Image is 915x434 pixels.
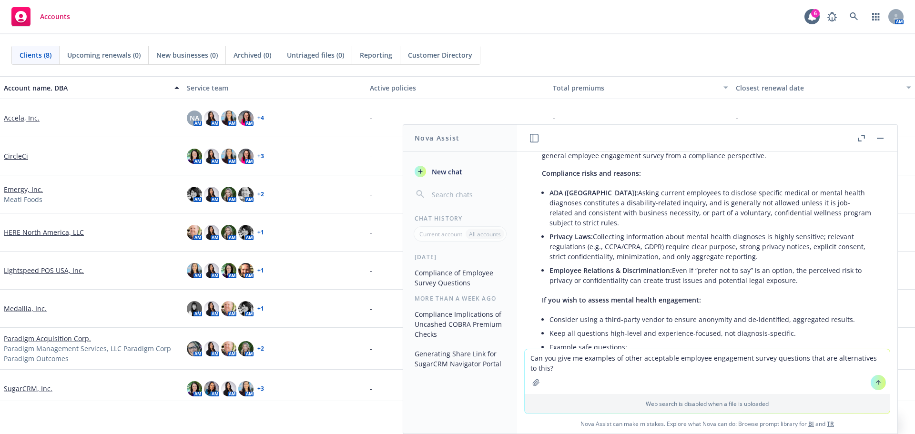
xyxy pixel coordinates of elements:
span: - [370,227,372,237]
span: - [370,189,372,199]
button: Compliance Implications of Uncashed COBRA Premium Checks [411,306,509,342]
div: Total premiums [553,83,718,93]
a: TR [827,420,834,428]
img: photo [187,187,202,202]
span: - [736,113,738,123]
p: All accounts [469,230,501,238]
span: - [370,303,372,313]
img: photo [221,263,236,278]
img: photo [187,149,202,164]
a: Lightspeed POS USA, Inc. [4,265,84,275]
span: - [370,343,372,353]
img: photo [187,381,202,396]
a: + 1 [257,230,264,235]
button: New chat [411,163,509,180]
span: Clients (8) [20,50,51,60]
a: HERE North America, LLC [4,227,84,237]
input: Search chats [430,188,506,201]
a: SugarCRM, Inc. [4,384,52,394]
img: photo [238,111,254,126]
img: photo [204,187,219,202]
span: If you wish to assess mental health engagement: [542,295,701,304]
button: Active policies [366,76,549,99]
img: photo [221,381,236,396]
h1: Nova Assist [415,133,459,143]
div: Chat History [403,214,517,222]
img: photo [238,341,254,356]
a: + 2 [257,192,264,197]
li: Even if “prefer not to say” is an option, the perceived risk to privacy or confidentiality can cr... [549,263,873,287]
span: NA [190,113,199,123]
img: photo [221,225,236,240]
img: photo [238,263,254,278]
span: Archived (0) [234,50,271,60]
img: photo [238,301,254,316]
span: Accounts [40,13,70,20]
li: Keep all questions high-level and experience-focused, not diagnosis-specific. [549,326,873,340]
img: photo [204,225,219,240]
div: Service team [187,83,362,93]
img: photo [187,263,202,278]
img: photo [221,341,236,356]
img: photo [204,111,219,126]
a: + 1 [257,306,264,312]
span: Untriaged files (0) [287,50,344,60]
div: Active policies [370,83,545,93]
p: Current account [419,230,462,238]
img: photo [204,263,219,278]
a: + 3 [257,386,264,392]
a: Emergy, Inc. [4,184,43,194]
span: Nova Assist can make mistakes. Explore what Nova can do: Browse prompt library for and [521,414,894,434]
textarea: Can you give me examples of other acceptable employee engagement survey questions that are altern... [525,349,890,394]
span: New businesses (0) [156,50,218,60]
img: photo [221,301,236,316]
li: Consider using a third-party vendor to ensure anonymity and de-identified, aggregated results. [549,313,873,326]
img: photo [187,301,202,316]
a: + 2 [257,346,264,352]
span: ADA ([GEOGRAPHIC_DATA]): [549,188,638,197]
a: Switch app [866,7,885,26]
span: Upcoming renewals (0) [67,50,141,60]
button: Closest renewal date [732,76,915,99]
a: Report a Bug [823,7,842,26]
button: Service team [183,76,366,99]
li: Example safe questions: [549,340,873,405]
a: Medallia, Inc. [4,303,47,313]
a: + 1 [257,268,264,273]
a: Paradigm Acquisition Corp. [4,333,91,343]
a: BI [808,420,814,428]
span: Paradigm Management Services, LLC Paradigm Corp Paradigm Outcomes [4,343,179,363]
img: photo [204,381,219,396]
a: + 4 [257,115,264,121]
img: photo [204,301,219,316]
span: - [370,113,372,123]
img: photo [187,341,202,356]
span: - [553,113,555,123]
span: Customer Directory [408,50,472,60]
div: Account name, DBA [4,83,169,93]
span: - [370,265,372,275]
img: photo [238,225,254,240]
a: Accounts [8,3,74,30]
img: photo [204,341,219,356]
span: Employee Relations & Discrimination: [549,266,672,275]
span: Privacy Laws: [549,232,593,241]
button: Total premiums [549,76,732,99]
a: Search [844,7,864,26]
a: + 3 [257,153,264,159]
a: Accela, Inc. [4,113,40,123]
span: Reporting [360,50,392,60]
span: - [370,384,372,394]
a: CircleCi [4,151,28,161]
img: photo [238,381,254,396]
span: Meati Foods [4,194,42,204]
div: 6 [811,9,820,18]
button: Compliance of Employee Survey Questions [411,265,509,291]
button: Generating Share Link for SugarCRM Navigator Portal [411,346,509,372]
span: - [370,151,372,161]
li: Asking current employees to disclose specific medical or mental health diagnoses constitutes a di... [549,186,873,230]
div: More than a week ago [403,294,517,303]
span: New chat [430,167,462,177]
img: photo [221,187,236,202]
img: photo [238,149,254,164]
